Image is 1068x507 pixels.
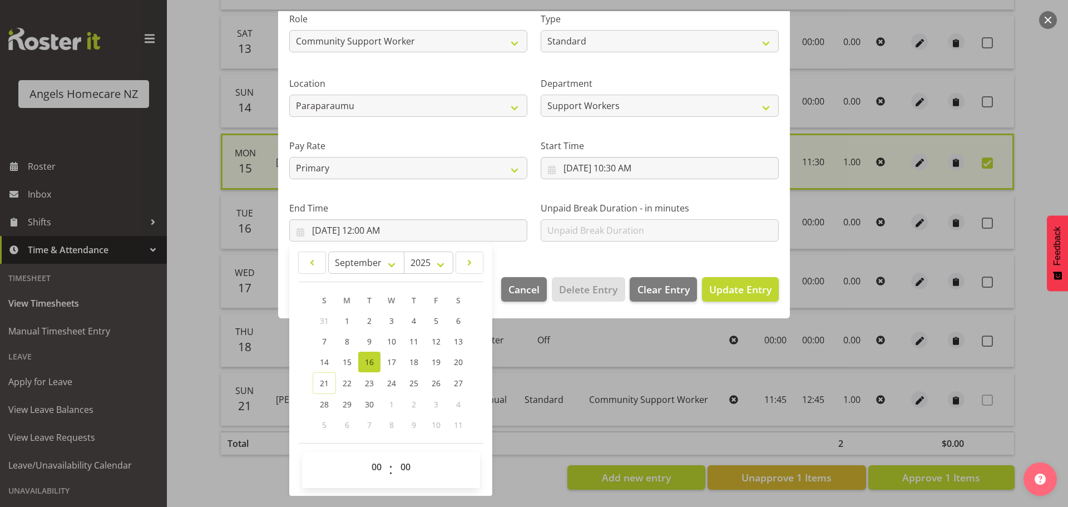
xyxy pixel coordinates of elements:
a: 20 [447,352,469,372]
span: 22 [343,378,352,388]
span: 9 [367,336,372,347]
a: 7 [313,331,336,352]
a: 11 [403,331,425,352]
a: 22 [336,372,358,394]
span: 28 [320,399,329,410]
span: 21 [320,378,329,388]
span: 8 [389,420,394,430]
a: 28 [313,394,336,415]
a: 13 [447,331,469,352]
span: T [367,295,372,306]
span: 9 [412,420,416,430]
button: Delete Entry [552,277,625,302]
button: Feedback - Show survey [1047,215,1068,291]
span: 2 [367,316,372,326]
a: 25 [403,372,425,394]
a: 2 [358,311,380,331]
a: 4 [403,311,425,331]
span: 2 [412,399,416,410]
label: Pay Rate [289,139,527,152]
a: 18 [403,352,425,372]
span: 11 [409,336,418,347]
a: 29 [336,394,358,415]
a: 3 [380,311,403,331]
span: S [322,295,327,306]
a: 23 [358,372,380,394]
a: 16 [358,352,380,372]
a: 15 [336,352,358,372]
span: 5 [434,316,438,326]
span: 19 [432,357,441,367]
span: Feedback [1052,227,1062,265]
span: W [388,295,395,306]
span: Delete Entry [559,282,617,297]
span: 20 [454,357,463,367]
span: 23 [365,378,374,388]
span: 7 [367,420,372,430]
span: 6 [345,420,349,430]
span: 8 [345,336,349,347]
a: 10 [380,331,403,352]
span: 15 [343,357,352,367]
a: 27 [447,372,469,394]
span: 4 [456,399,461,410]
input: Click to select... [289,219,527,242]
a: 8 [336,331,358,352]
span: 3 [389,316,394,326]
span: 1 [389,399,394,410]
a: 19 [425,352,447,372]
label: End Time [289,201,527,215]
a: 24 [380,372,403,394]
a: 26 [425,372,447,394]
span: 1 [345,316,349,326]
a: 17 [380,352,403,372]
span: Cancel [508,282,540,297]
span: M [343,295,350,306]
input: Unpaid Break Duration [541,219,779,242]
a: 5 [425,311,447,331]
label: Type [541,12,779,26]
span: 16 [365,357,374,367]
span: 14 [320,357,329,367]
input: Click to select... [541,157,779,179]
a: 30 [358,394,380,415]
span: 10 [387,336,396,347]
span: F [434,295,438,306]
span: 13 [454,336,463,347]
span: 24 [387,378,396,388]
span: 3 [434,399,438,410]
label: Location [289,77,527,90]
span: Update Entry [709,283,772,296]
span: 26 [432,378,441,388]
span: Clear Entry [637,282,690,297]
span: T [412,295,416,306]
span: 25 [409,378,418,388]
span: 11 [454,420,463,430]
button: Cancel [501,277,547,302]
span: 30 [365,399,374,410]
span: 5 [322,420,327,430]
a: 1 [336,311,358,331]
span: 10 [432,420,441,430]
a: 21 [313,372,336,394]
span: 4 [412,316,416,326]
button: Clear Entry [630,277,696,302]
a: 6 [447,311,469,331]
label: Start Time [541,139,779,152]
span: 31 [320,316,329,326]
span: : [389,456,393,484]
img: help-xxl-2.png [1035,474,1046,485]
span: 12 [432,336,441,347]
a: 14 [313,352,336,372]
button: Update Entry [702,277,779,302]
label: Role [289,12,527,26]
span: 17 [387,357,396,367]
span: 29 [343,399,352,410]
a: 9 [358,331,380,352]
label: Unpaid Break Duration - in minutes [541,201,779,215]
span: 27 [454,378,463,388]
span: 6 [456,316,461,326]
label: Department [541,77,779,90]
span: 18 [409,357,418,367]
span: S [456,295,461,306]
